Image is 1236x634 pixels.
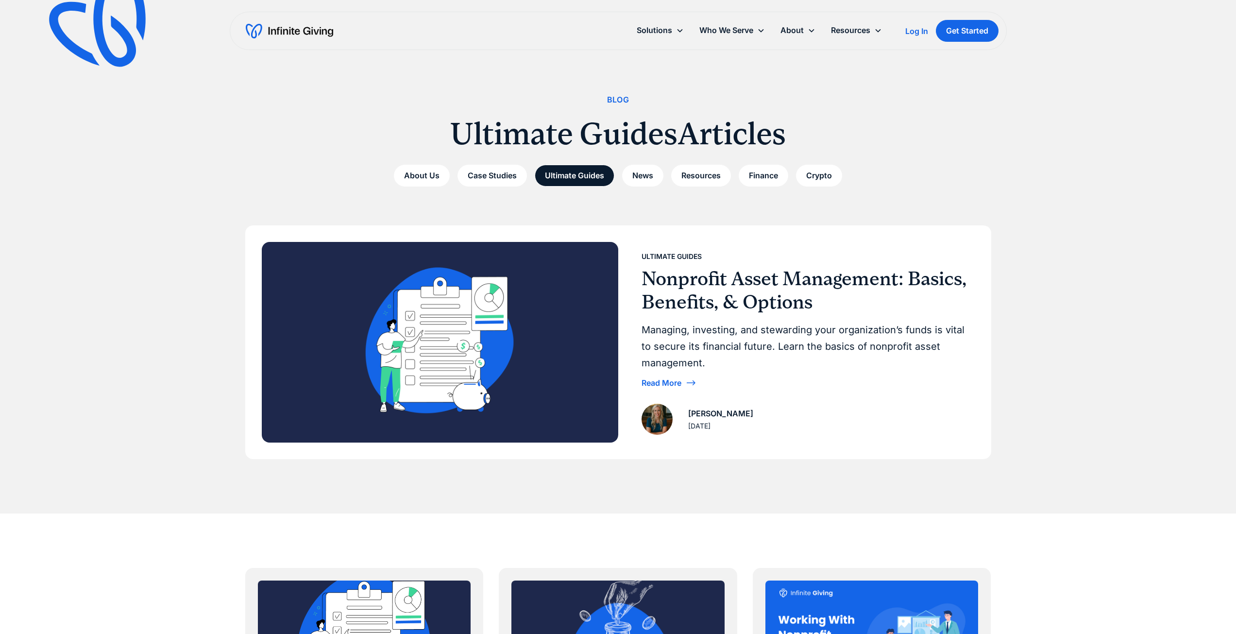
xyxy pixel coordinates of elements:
a: About Us [394,165,450,187]
a: Log In [905,25,928,37]
h3: Nonprofit Asset Management: Basics, Benefits, & Options [642,267,967,314]
div: Who We Serve [699,24,753,37]
div: Ultimate Guides [642,251,702,262]
div: Resources [831,24,870,37]
a: Get Started [936,20,999,42]
a: Ultimate GuidesNonprofit Asset Management: Basics, Benefits, & OptionsManaging, investing, and st... [246,226,990,458]
div: [DATE] [688,420,711,432]
div: Log In [905,27,928,35]
div: [PERSON_NAME] [688,407,753,420]
a: Resources [671,165,731,187]
a: Case Studies [457,165,527,187]
a: Finance [739,165,788,187]
a: Ultimate Guides [535,165,614,187]
div: Blog [607,93,629,106]
h1: Ultimate Guides [450,114,677,153]
div: About [780,24,804,37]
div: Solutions [637,24,672,37]
a: News [622,165,663,187]
a: Crypto [796,165,842,187]
h1: Articles [677,114,786,153]
div: Read More [642,379,681,387]
div: Managing, investing, and stewarding your organization’s funds is vital to secure its financial fu... [642,322,967,371]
